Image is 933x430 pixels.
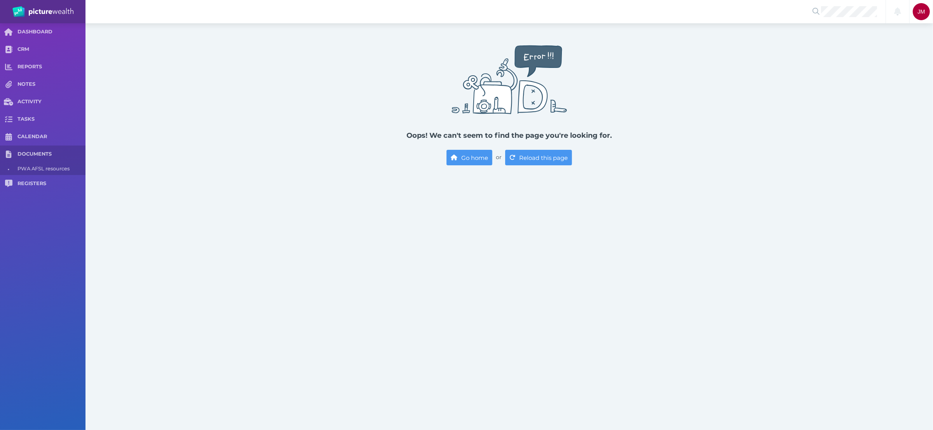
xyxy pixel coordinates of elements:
[17,46,85,53] span: CRM
[505,150,572,165] button: Reload this page
[17,81,85,88] span: NOTES
[406,131,612,140] span: Oops! We can't seem to find the page you're looking for.
[17,180,85,187] span: REGISTERS
[17,29,85,35] span: DASHBOARD
[517,154,572,161] span: Reload this page
[446,150,492,165] a: Go home
[12,6,73,17] img: PW
[17,134,85,140] span: CALENDAR
[496,154,502,161] span: or
[17,116,85,123] span: TASKS
[17,64,85,70] span: REPORTS
[452,45,567,114] img: Error
[917,9,925,15] span: JM
[913,3,930,20] div: Jonathon Martino
[17,151,85,158] span: DOCUMENTS
[459,154,492,161] span: Go home
[17,99,85,105] span: ACTIVITY
[17,163,83,175] span: PWA AFSL resources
